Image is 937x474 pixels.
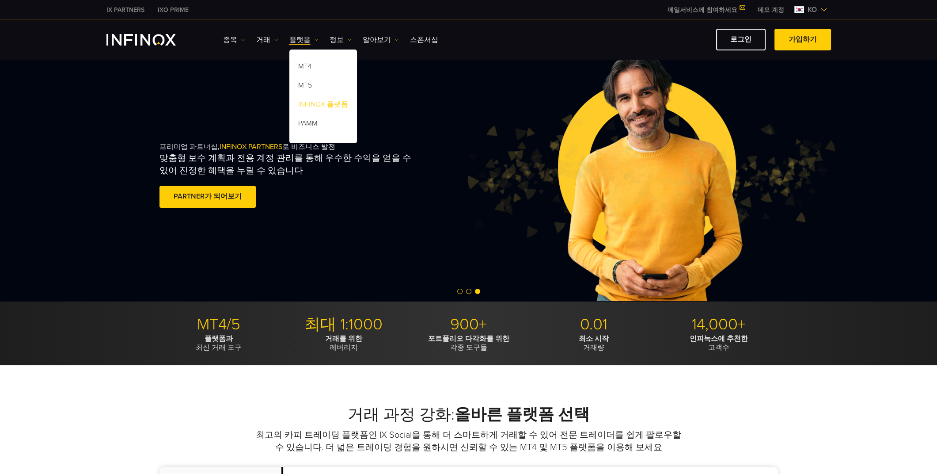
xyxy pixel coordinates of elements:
a: 로그인 [716,29,766,50]
a: INFINOX MENU [751,5,791,15]
strong: 거래를 위한 [325,334,362,343]
strong: 최소 시작 [579,334,609,343]
p: 고객수 [660,334,778,352]
a: 플랫폼 [289,34,319,45]
p: 900+ [410,315,528,334]
p: 최고의 카피 트레이딩 플랫폼인 IX Social을 통해 더 스마트하게 거래할 수 있어 전문 트레이더를 쉽게 팔로우할 수 있습니다. 더 넓은 트레이딩 경험을 원하시면 신뢰할 수... [254,429,683,454]
a: INFINOX [100,5,151,15]
a: 메일서비스에 참여하세요 [661,6,751,14]
p: 거래량 [535,334,653,352]
a: 정보 [330,34,352,45]
a: 알아보기 [363,34,399,45]
div: 프리미엄 파트너십, 로 비즈니스 발전 [159,128,487,224]
span: Go to slide 1 [457,289,463,294]
span: ko [804,4,820,15]
a: PARTNER가 되어보기 [159,186,256,207]
p: 0.01 [535,315,653,334]
a: 가입하기 [774,29,831,50]
span: INFINOX PARTNERS [220,142,282,151]
strong: 플랫폼과 [205,334,233,343]
p: 맞춤형 보수 계획과 전용 계정 관리를 통해 우수한 수익을 얻을 수 있어 진정한 혜택을 누릴 수 있습니다 [159,152,422,177]
h2: 거래 과정 강화: [159,405,778,424]
span: Go to slide 2 [466,289,471,294]
a: INFINOX [151,5,195,15]
a: 거래 [256,34,278,45]
p: MT4/5 [159,315,278,334]
p: 레버리지 [285,334,403,352]
a: MT5 [289,77,357,96]
a: INFINOX 플랫폼 [289,96,357,115]
p: 최대 1:1000 [285,315,403,334]
p: 최신 거래 도구 [159,334,278,352]
a: INFINOX Logo [106,34,197,46]
a: PAMM [289,115,357,134]
strong: 올바른 플랫폼 선택 [455,405,590,424]
span: Go to slide 3 [475,289,480,294]
strong: 인피녹스에 추천한 [690,334,748,343]
p: 각종 도구들 [410,334,528,352]
a: 종목 [223,34,245,45]
a: 스폰서십 [410,34,438,45]
p: 14,000+ [660,315,778,334]
strong: 포트폴리오 다각화를 위한 [428,334,509,343]
a: MT4 [289,58,357,77]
